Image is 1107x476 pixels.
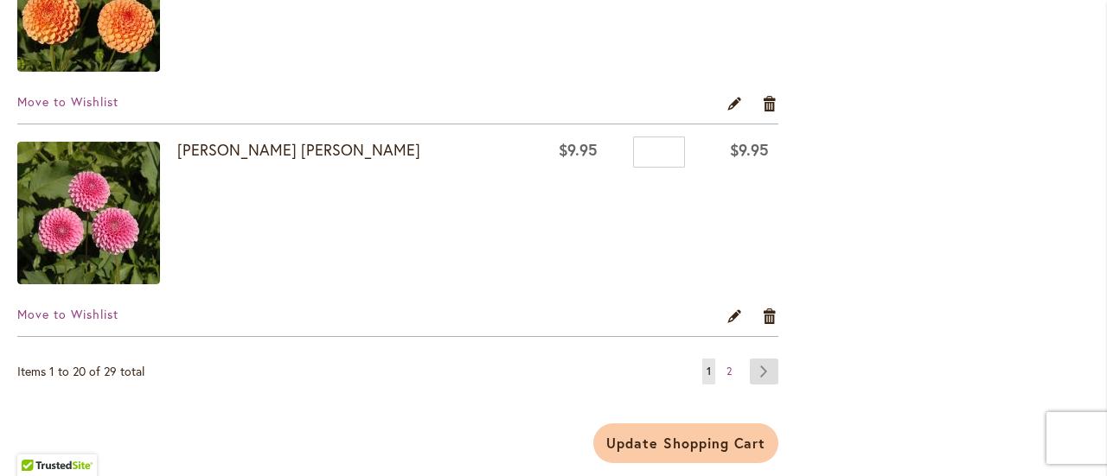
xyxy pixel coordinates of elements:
span: 2 [726,365,732,378]
span: Update Shopping Cart [606,434,765,452]
a: BETTY ANNE [17,142,177,289]
span: $9.95 [559,139,598,160]
a: [PERSON_NAME] [PERSON_NAME] [177,139,420,160]
a: Move to Wishlist [17,93,118,110]
span: 1 [707,365,711,378]
iframe: Launch Accessibility Center [13,415,61,463]
span: Items 1 to 20 of 29 total [17,363,144,379]
button: Update Shopping Cart [593,423,778,463]
a: 2 [722,359,736,384]
span: $9.95 [730,139,769,160]
a: Move to Wishlist [17,306,118,322]
img: BETTY ANNE [17,142,160,284]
